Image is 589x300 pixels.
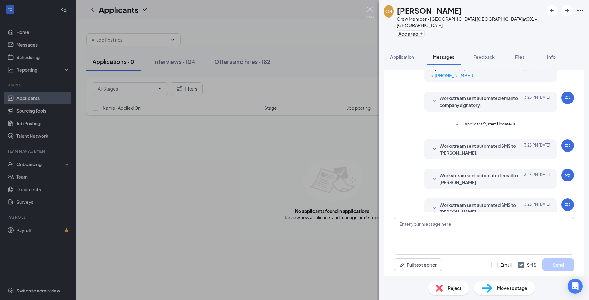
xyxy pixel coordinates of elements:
svg: WorkstreamLogo [564,142,571,149]
svg: WorkstreamLogo [564,171,571,179]
span: Workstream sent automated email to [PERSON_NAME]. [440,172,522,186]
span: Messages [433,54,454,60]
button: ArrowLeftNew [546,5,558,16]
svg: Plus [419,32,423,36]
svg: SmallChevronDown [431,98,438,105]
svg: SmallChevronDown [431,146,438,153]
svg: SmallChevronDown [431,175,438,183]
span: Application [390,54,414,60]
span: Info [547,54,556,60]
div: Open Intercom Messenger [568,279,583,294]
button: Full text editorPen [394,258,442,271]
span: Workstream sent automated email to company signatory. [440,95,522,108]
svg: Pen [399,262,406,268]
svg: ArrowRight [563,7,571,14]
span: Move to stage [497,285,527,292]
h1: [PERSON_NAME] [397,5,462,16]
span: [DATE] 3:28 PM [524,202,550,215]
svg: ArrowLeftNew [548,7,556,14]
svg: WorkstreamLogo [564,201,571,208]
button: PlusAdd a tag [397,30,425,37]
span: [DATE] 3:28 PM [524,142,550,156]
svg: Ellipses [576,7,584,14]
span: Reject [448,285,462,292]
button: ArrowRight [561,5,573,16]
a: [PHONE_NUMBER] [435,73,474,78]
div: Crew Member - [GEOGRAPHIC_DATA] [GEOGRAPHIC_DATA] at 001 - [GEOGRAPHIC_DATA] [397,16,543,28]
span: Feedback [473,54,495,60]
svg: SmallChevronDown [453,121,461,129]
span: Applicant System Update (1) [465,121,515,129]
svg: WorkstreamLogo [564,94,571,102]
button: SmallChevronDownApplicant System Update (1) [453,121,515,129]
span: Workstream sent automated SMS to [PERSON_NAME]. [440,142,522,156]
div: OB [385,8,392,14]
span: Workstream sent automated SMS to [PERSON_NAME]. [440,202,522,215]
span: [DATE] 3:28 PM [524,172,550,186]
svg: SmallChevronDown [431,205,438,212]
span: [DATE] 3:28 PM [524,95,550,108]
span: Files [515,54,524,60]
button: Send [542,258,574,271]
